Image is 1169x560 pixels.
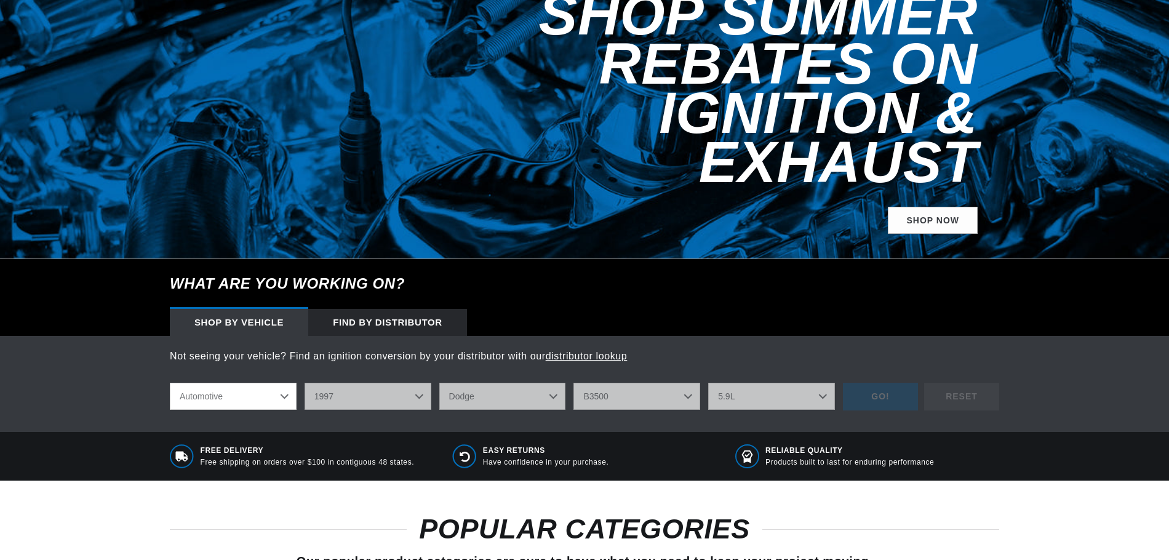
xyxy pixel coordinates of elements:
a: Shop Now [888,207,978,234]
p: Products built to last for enduring performance [765,457,934,468]
span: Free Delivery [201,446,415,456]
select: Engine [708,383,835,410]
div: Find by Distributor [308,309,467,336]
h2: POPULAR CATEGORIES [170,518,999,541]
span: Easy Returns [483,446,609,456]
select: Make [439,383,566,410]
p: Have confidence in your purchase. [483,457,609,468]
span: RELIABLE QUALITY [765,446,934,456]
p: Free shipping on orders over $100 in contiguous 48 states. [201,457,415,468]
select: Model [573,383,700,410]
h6: What are you working on? [139,259,1030,308]
a: distributor lookup [546,351,628,361]
p: Not seeing your vehicle? Find an ignition conversion by your distributor with our [170,348,999,364]
div: Shop by vehicle [170,309,308,336]
select: RideType [170,383,297,410]
select: Year [305,383,431,410]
